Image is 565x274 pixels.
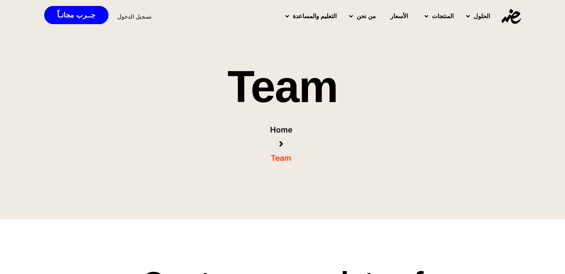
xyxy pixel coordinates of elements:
[501,9,521,24] img: eDariba
[432,12,454,21] span: المنتجات
[278,7,342,26] a: التعليم والمساعدة
[270,124,292,136] span: Home
[41,64,524,109] h2: Team
[117,14,152,19] a: تسجيل الدخول
[381,7,417,26] a: الأسعار
[270,124,292,137] a: Home
[342,7,381,26] a: من نحن
[271,153,291,164] span: Team
[293,12,337,21] span: التعليم والمساعدة
[459,7,495,26] a: الحلول
[417,7,459,26] a: المنتجات
[357,12,376,21] span: من نحن
[390,12,408,21] span: الأسعار
[474,12,490,21] span: الحلول
[44,6,108,24] a: جــرب مجانـاً
[57,12,95,19] span: جــرب مجانـاً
